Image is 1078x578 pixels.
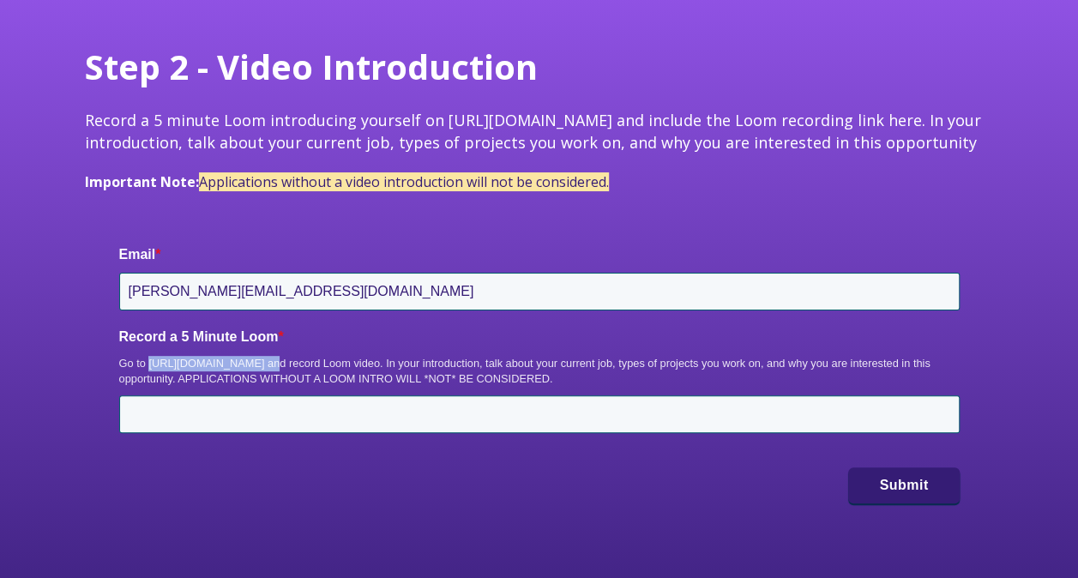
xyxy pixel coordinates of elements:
span: Applications without a video introduction will not be considered. [199,172,609,191]
span: Record a 5 Minute Loom [119,329,279,344]
div: Go to [URL][DOMAIN_NAME] and record Loom video. In your introduction, talk about your current job... [119,356,960,387]
form: HubSpot Form [85,211,994,538]
span: Important Note: [85,172,199,191]
span: Record a 5 minute Loom introducing yourself on [URL][DOMAIN_NAME] and include the Loom recording ... [85,110,981,152]
button: Submit [848,467,959,503]
span: Email [119,247,156,262]
span: Step 2 - Video Introduction [85,43,538,90]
